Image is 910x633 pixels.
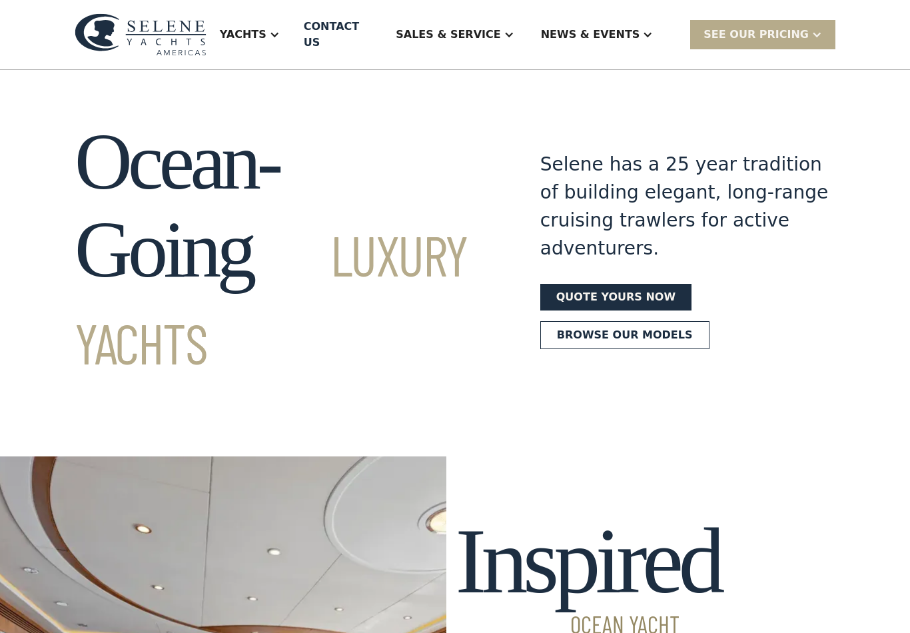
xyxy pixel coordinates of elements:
[540,321,709,349] a: Browse our models
[540,151,835,263] div: Selene has a 25 year tradition of building elegant, long-range cruising trawlers for active adven...
[541,27,640,43] div: News & EVENTS
[382,8,527,61] div: Sales & Service
[75,13,207,56] img: logo
[304,19,372,51] div: Contact US
[75,221,468,376] span: Luxury Yachts
[690,20,835,49] div: SEE Our Pricing
[528,8,667,61] div: News & EVENTS
[540,284,691,311] a: Quote yours now
[703,27,809,43] div: SEE Our Pricing
[220,27,266,43] div: Yachts
[75,118,492,382] h1: Ocean-Going
[207,8,293,61] div: Yachts
[396,27,500,43] div: Sales & Service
